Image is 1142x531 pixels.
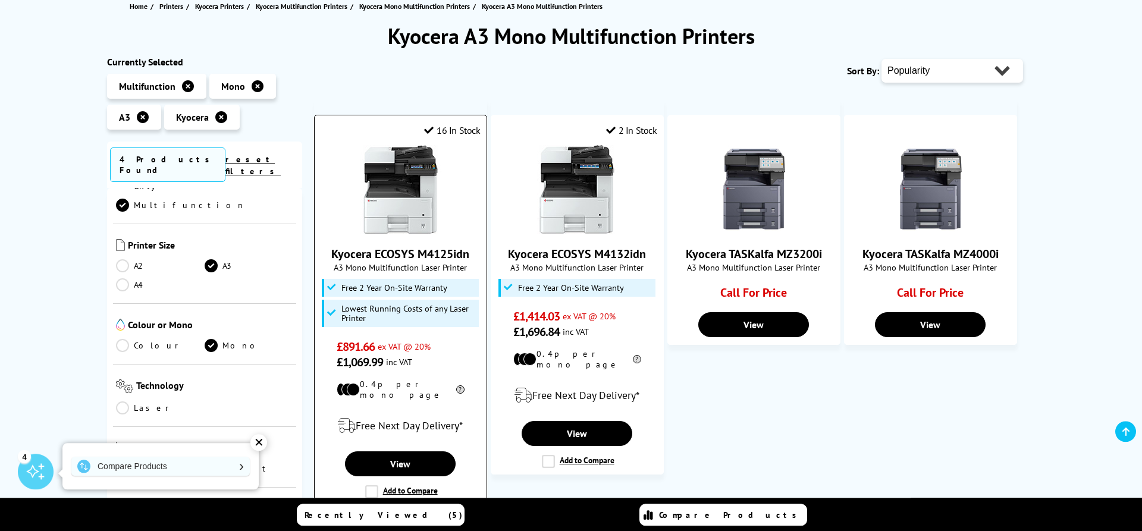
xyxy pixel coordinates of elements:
span: Sort By: [847,65,879,77]
a: Kyocera ECOSYS M4125idn [331,246,469,262]
span: 4 Products Found [110,147,225,182]
a: reset filters [225,154,281,177]
li: 0.4p per mono page [337,379,465,400]
img: Technology [116,379,133,393]
a: View [875,312,986,337]
img: Kyocera ECOSYS M4132idn [532,145,622,234]
label: Add to Compare [365,485,438,498]
div: ✕ [250,434,267,451]
a: Mono [205,339,293,352]
div: modal_delivery [497,379,657,412]
a: Kyocera ECOSYS M4132idn [532,225,622,237]
a: A2 [116,259,205,272]
div: Call For Price [867,285,994,306]
span: inc VAT [563,326,589,337]
h1: Kyocera A3 Mono Multifunction Printers [107,22,1035,50]
a: View [698,312,809,337]
label: Add to Compare [542,455,614,468]
span: A3 Mono Multifunction Laser Printer [321,262,481,273]
a: Kyocera ECOSYS M4125idn [356,225,445,237]
a: Kyocera TASKalfa MZ4000i [862,246,999,262]
a: Kyocera TASKalfa MZ4000i [886,225,975,237]
span: Mono [221,80,245,92]
a: Kyocera TASKalfa MZ3200i [709,225,798,237]
div: 4 [18,450,31,463]
a: View [345,451,456,476]
span: £1,696.84 [513,324,560,340]
a: Laser [116,401,205,414]
span: £1,069.99 [337,354,384,370]
span: £1,414.03 [513,309,560,324]
li: 0.4p per mono page [513,348,641,370]
span: Kyocera A3 Mono Multifunction Printers [482,2,603,11]
a: View [522,421,632,446]
span: £891.66 [337,339,375,354]
a: Recently Viewed (5) [297,504,465,526]
span: A3 Mono Multifunction Laser Printer [851,262,1011,273]
span: ex VAT @ 20% [378,341,431,352]
span: Free 2 Year On-Site Warranty [341,283,447,293]
span: ex VAT @ 20% [563,310,616,322]
span: A3 [119,111,130,123]
span: Recently Viewed (5) [305,510,463,520]
a: Compare Products [71,457,250,476]
span: Compare Products [659,510,803,520]
span: Free 2 Year On-Site Warranty [518,283,624,293]
span: Technology [136,379,293,395]
span: Kyocera [176,111,209,123]
div: modal_delivery [321,409,481,442]
a: A3 [205,259,293,272]
div: 2 In Stock [606,124,657,136]
a: Kyocera ECOSYS M4132idn [508,246,646,262]
a: Multifunction [116,199,246,212]
a: Kyocera TASKalfa MZ3200i [686,246,822,262]
img: Kyocera TASKalfa MZ4000i [886,145,975,234]
div: Call For Price [690,285,818,306]
img: Kyocera ECOSYS M4125idn [356,145,445,234]
a: Colour [116,339,205,352]
span: Multifunction [119,80,175,92]
span: Lowest Running Costs of any Laser Printer [341,304,476,323]
img: Printer Size [116,239,125,251]
span: Printer Size [128,239,293,253]
a: A4 [116,278,205,291]
img: Colour or Mono [116,319,125,331]
div: 16 In Stock [424,124,480,136]
span: Colour or Mono [128,319,293,333]
div: Currently Selected [107,56,302,68]
a: Compare Products [639,504,807,526]
span: inc VAT [386,356,412,367]
span: A3 Mono Multifunction Laser Printer [674,262,834,273]
span: A3 Mono Multifunction Laser Printer [497,262,657,273]
img: Kyocera TASKalfa MZ3200i [709,145,798,234]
